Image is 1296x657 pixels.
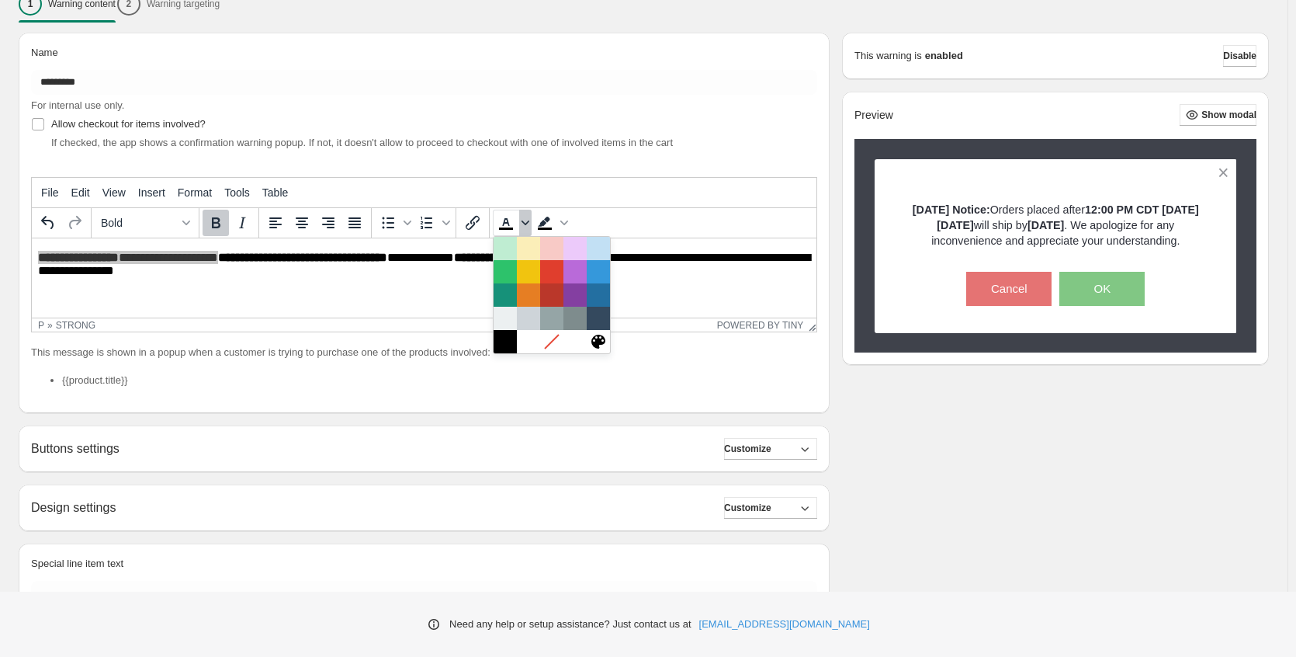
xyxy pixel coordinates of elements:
[699,617,870,632] a: [EMAIL_ADDRESS][DOMAIN_NAME]
[587,283,610,307] div: Dark Blue
[902,202,1210,249] p: Orders placed after will ship by . We apologize for any inconvenience and appreciate your underst...
[517,260,540,283] div: Yellow
[31,99,124,111] span: For internal use only.
[517,330,540,353] div: White
[494,260,517,283] div: Green
[517,307,540,330] div: Medium Gray
[262,186,288,199] span: Table
[540,283,563,307] div: Dark Red
[966,272,1052,306] button: Cancel
[724,497,817,519] button: Customize
[56,320,95,331] div: strong
[1223,45,1256,67] button: Disable
[315,210,341,236] button: Align right
[587,330,610,353] button: Custom color
[31,558,123,569] span: Special line item text
[224,186,250,199] span: Tools
[563,307,587,330] div: Dark Gray
[35,210,61,236] button: Undo
[414,210,452,236] div: Numbered list
[494,237,517,260] div: Light Green
[41,186,59,199] span: File
[724,502,771,514] span: Customize
[38,320,44,331] div: p
[1223,50,1256,62] span: Disable
[494,330,517,353] div: Black
[1201,109,1256,121] span: Show modal
[563,283,587,307] div: Dark Purple
[854,48,922,64] p: This warning is
[540,237,563,260] div: Light Red
[31,47,58,58] span: Name
[31,345,817,360] p: This message is shown in a popup when a customer is trying to purchase one of the products involved:
[925,48,963,64] strong: enabled
[1180,104,1256,126] button: Show modal
[517,283,540,307] div: Orange
[289,210,315,236] button: Align center
[95,210,196,236] button: Formats
[375,210,414,236] div: Bullet list
[61,210,88,236] button: Redo
[62,373,817,388] li: {{product.title}}
[854,109,893,122] h2: Preview
[31,441,120,456] h2: Buttons settings
[459,210,486,236] button: Insert/edit link
[563,260,587,283] div: Purple
[1027,219,1064,231] strong: [DATE]
[717,320,804,331] a: Powered by Tiny
[262,210,289,236] button: Align left
[32,238,816,318] iframe: Rich Text Area
[494,307,517,330] div: Light Gray
[540,330,563,353] div: Remove color
[517,237,540,260] div: Light Yellow
[540,307,563,330] div: Gray
[913,203,990,216] strong: [DATE] Notice:
[563,237,587,260] div: Light Purple
[587,307,610,330] div: Navy Blue
[1059,272,1145,306] button: OK
[51,137,673,148] span: If checked, the app shows a confirmation warning popup. If not, it doesn't allow to proceed to ch...
[587,260,610,283] div: Blue
[31,500,116,515] h2: Design settings
[803,318,816,332] div: Resize
[494,283,517,307] div: Dark Turquoise
[229,210,255,236] button: Italic
[203,210,229,236] button: Bold
[493,210,532,236] div: Text color
[71,186,90,199] span: Edit
[540,260,563,283] div: Red
[178,186,212,199] span: Format
[724,438,817,460] button: Customize
[532,210,570,236] div: Background color
[47,320,53,331] div: »
[341,210,368,236] button: Justify
[102,186,126,199] span: View
[138,186,165,199] span: Insert
[587,237,610,260] div: Light Blue
[101,217,177,229] span: Bold
[724,443,771,455] span: Customize
[51,118,206,130] span: Allow checkout for items involved?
